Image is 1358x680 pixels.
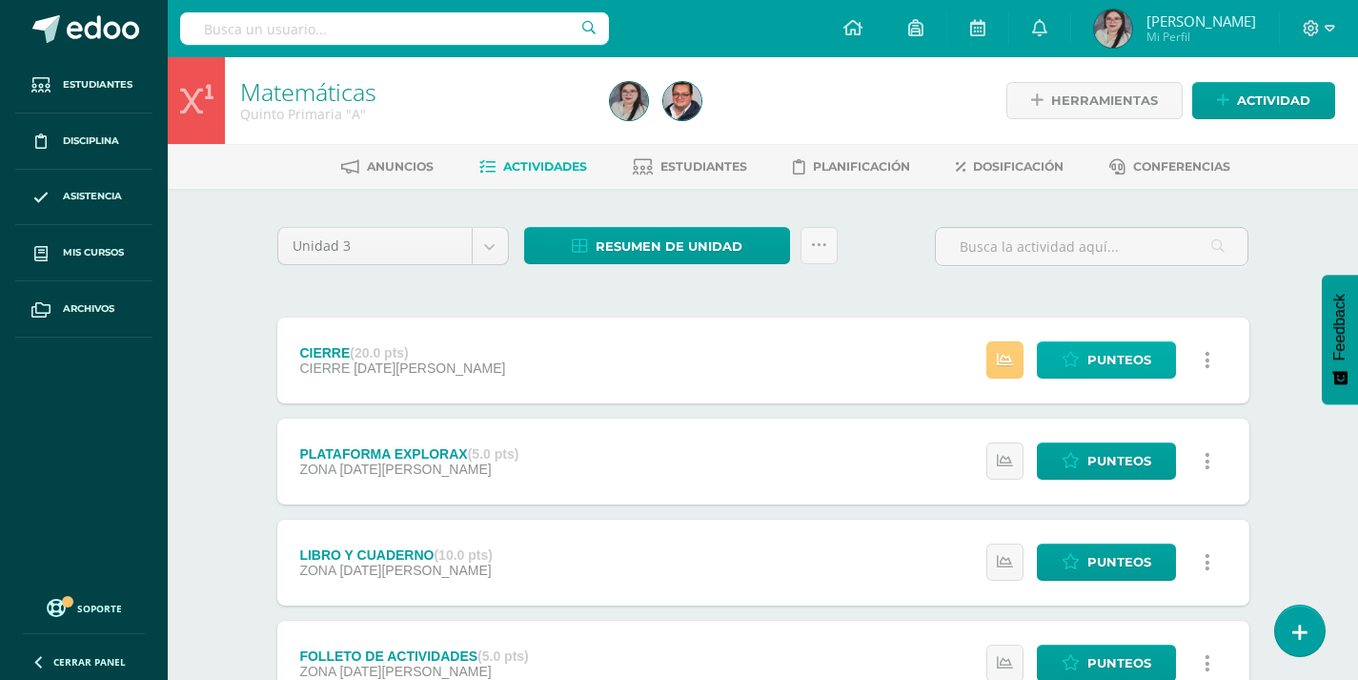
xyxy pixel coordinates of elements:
[660,159,747,174] span: Estudiantes
[63,77,132,93] span: Estudiantes
[503,159,587,174] span: Actividades
[15,113,152,170] a: Disciplina
[63,134,119,149] span: Disciplina
[1146,11,1256,31] span: [PERSON_NAME]
[77,602,122,615] span: Soporte
[15,57,152,113] a: Estudiantes
[341,152,434,182] a: Anuncios
[1237,83,1310,118] span: Actividad
[479,152,587,182] a: Actividades
[434,547,492,563] strong: (10.0 pts)
[180,12,609,45] input: Busca un usuario...
[15,225,152,281] a: Mis cursos
[1192,82,1335,119] a: Actividad
[350,345,408,361] strong: (20.0 pts)
[299,361,350,376] span: CIERRE
[1322,275,1358,404] button: Feedback - Mostrar encuesta
[1087,342,1151,378] span: Punteos
[1087,545,1151,580] span: Punteos
[63,301,114,317] span: Archivos
[477,649,529,664] strong: (5.0 pts)
[1037,341,1176,379] a: Punteos
[936,228,1247,265] input: Busca la actividad aquí...
[240,75,376,108] a: Matemáticas
[339,563,491,578] span: [DATE][PERSON_NAME]
[1109,152,1230,182] a: Conferencias
[23,594,145,620] a: Soporte
[468,446,519,462] strong: (5.0 pts)
[1051,83,1158,118] span: Herramientas
[299,649,528,664] div: FOLLETO DE ACTIVIDADES
[339,462,491,477] span: [DATE][PERSON_NAME]
[663,82,701,120] img: fe380b2d4991993556c9ea662cc53567.png
[63,245,124,260] span: Mis cursos
[240,78,587,105] h1: Matemáticas
[53,655,126,669] span: Cerrar panel
[1146,29,1256,45] span: Mi Perfil
[956,152,1064,182] a: Dosificación
[1087,443,1151,479] span: Punteos
[63,189,122,204] span: Asistencia
[524,227,790,264] a: Resumen de unidad
[367,159,434,174] span: Anuncios
[596,229,742,264] span: Resumen de unidad
[1331,294,1348,361] span: Feedback
[278,228,508,264] a: Unidad 3
[1037,544,1176,581] a: Punteos
[299,345,505,361] div: CIERRE
[240,105,587,123] div: Quinto Primaria 'A'
[299,664,335,679] span: ZONA
[15,281,152,338] a: Archivos
[354,361,505,376] span: [DATE][PERSON_NAME]
[299,547,493,563] div: LIBRO Y CUADERNO
[1006,82,1183,119] a: Herramientas
[1037,443,1176,480] a: Punteos
[633,152,747,182] a: Estudiantes
[299,563,335,578] span: ZONA
[299,446,518,462] div: PLATAFORMA EXPLORAX
[793,152,910,182] a: Planificación
[610,82,648,120] img: 4f62c0cecae60328497514905051bca8.png
[1133,159,1230,174] span: Conferencias
[299,462,335,477] span: ZONA
[15,170,152,226] a: Asistencia
[339,664,491,679] span: [DATE][PERSON_NAME]
[293,228,457,264] span: Unidad 3
[1094,10,1132,48] img: 4f62c0cecae60328497514905051bca8.png
[813,159,910,174] span: Planificación
[973,159,1064,174] span: Dosificación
